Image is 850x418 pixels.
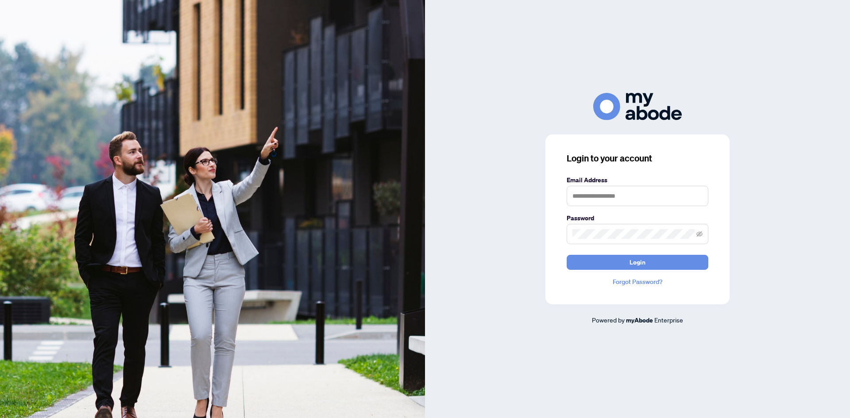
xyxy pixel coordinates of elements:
span: Powered by [592,316,625,324]
a: myAbode [626,315,653,325]
h3: Login to your account [567,152,708,165]
span: eye-invisible [696,231,703,237]
button: Login [567,255,708,270]
a: Forgot Password? [567,277,708,287]
span: Enterprise [654,316,683,324]
label: Email Address [567,175,708,185]
img: ma-logo [593,93,682,120]
span: Login [630,255,645,269]
label: Password [567,213,708,223]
